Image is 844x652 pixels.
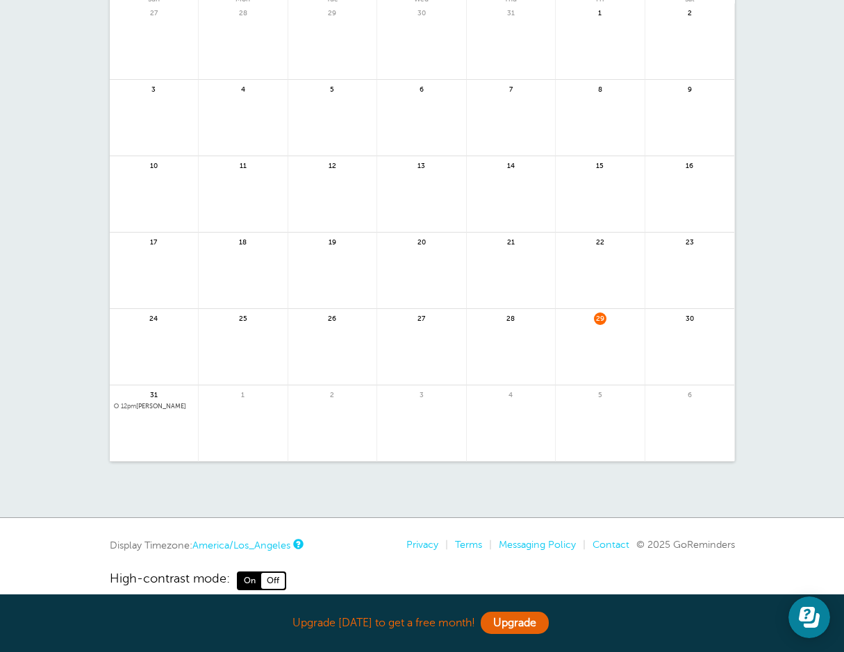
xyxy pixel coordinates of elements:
[594,389,606,399] span: 5
[192,540,290,551] a: America/Los_Angeles
[415,160,428,170] span: 13
[326,160,338,170] span: 12
[594,83,606,94] span: 8
[114,403,195,410] a: 12pm[PERSON_NAME]
[147,312,160,323] span: 24
[147,83,160,94] span: 3
[684,160,696,170] span: 16
[110,571,230,590] span: High-contrast mode:
[326,389,338,399] span: 2
[499,539,576,550] a: Messaging Policy
[110,539,301,551] div: Display Timezone:
[788,596,830,638] iframe: Resource center
[406,539,438,550] a: Privacy
[684,312,696,323] span: 30
[237,160,249,170] span: 11
[576,539,586,551] li: |
[594,160,606,170] span: 15
[237,236,249,246] span: 18
[504,389,517,399] span: 4
[110,571,735,590] a: High-contrast mode: On Off
[415,7,428,17] span: 30
[237,312,249,323] span: 25
[504,236,517,246] span: 21
[684,83,696,94] span: 9
[326,312,338,323] span: 26
[415,83,428,94] span: 6
[238,573,261,588] span: On
[415,236,428,246] span: 20
[415,312,428,323] span: 27
[237,7,249,17] span: 28
[326,83,338,94] span: 5
[482,539,492,551] li: |
[415,389,428,399] span: 3
[237,83,249,94] span: 4
[481,612,549,634] a: Upgrade
[147,389,160,399] span: 31
[594,7,606,17] span: 1
[593,539,629,550] a: Contact
[147,236,160,246] span: 17
[114,403,195,410] span: Jody
[504,7,517,17] span: 31
[147,7,160,17] span: 27
[455,539,482,550] a: Terms
[594,312,606,323] span: 29
[504,312,517,323] span: 28
[121,403,136,410] span: 12pm
[438,539,448,551] li: |
[147,160,160,170] span: 10
[326,7,338,17] span: 29
[636,539,735,550] span: © 2025 GoReminders
[293,540,301,549] a: This is the timezone being used to display dates and times to you on this device. Click the timez...
[326,236,338,246] span: 19
[504,83,517,94] span: 7
[237,389,249,399] span: 1
[261,573,285,588] span: Off
[504,160,517,170] span: 14
[684,389,696,399] span: 6
[110,608,735,638] div: Upgrade [DATE] to get a free month!
[684,236,696,246] span: 23
[684,7,696,17] span: 2
[594,236,606,246] span: 22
